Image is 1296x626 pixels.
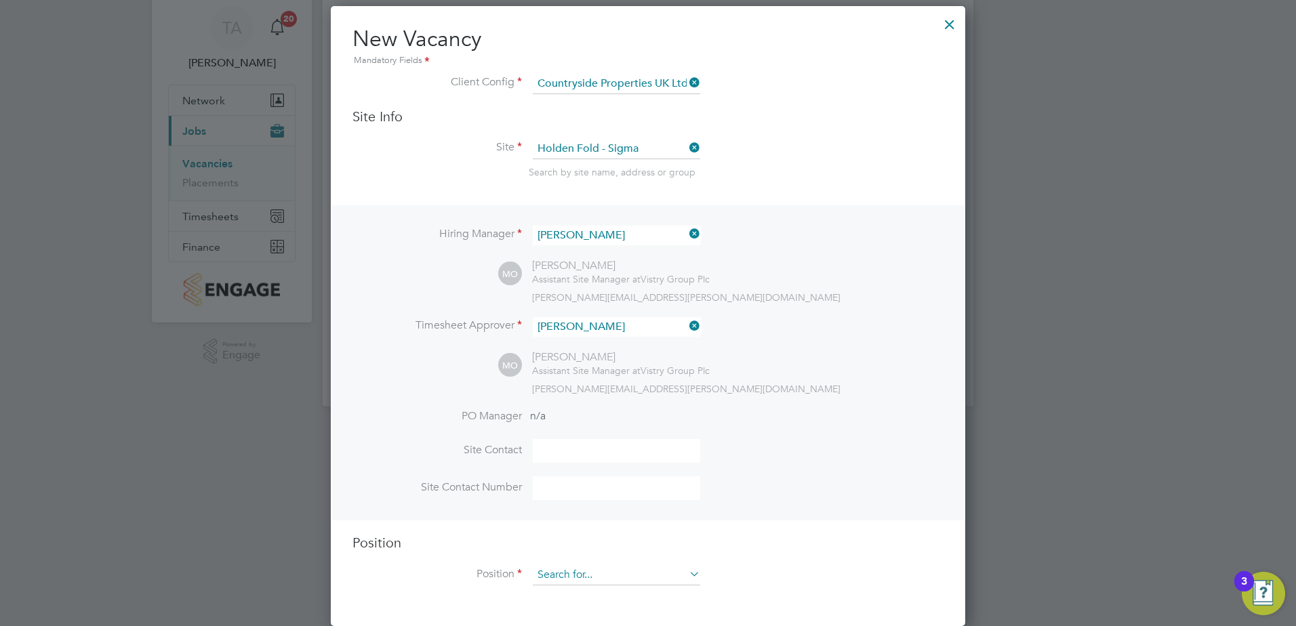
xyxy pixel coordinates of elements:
span: Assistant Site Manager at [532,273,641,285]
span: [PERSON_NAME][EMAIL_ADDRESS][PERSON_NAME][DOMAIN_NAME] [532,291,841,304]
h2: New Vacancy [352,25,944,68]
span: MO [498,354,522,377]
h3: Position [352,534,944,551]
input: Search for... [533,565,700,585]
label: Site [352,140,522,154]
span: Assistant Site Manager at [532,364,641,377]
label: Site Contact [352,443,522,457]
label: Site Contact Number [352,480,522,495]
input: Search for... [533,74,700,94]
label: Timesheet Approver [352,318,522,333]
div: Vistry Group Plc [532,364,710,377]
span: n/a [530,409,546,423]
div: Mandatory Fields [352,54,944,68]
label: Hiring Manager [352,227,522,241]
input: Search for... [533,317,700,337]
span: [PERSON_NAME][EMAIL_ADDRESS][PERSON_NAME][DOMAIN_NAME] [532,383,841,395]
div: Vistry Group Plc [532,273,710,285]
label: PO Manager [352,409,522,423]
span: MO [498,262,522,286]
input: Search for... [533,226,700,245]
div: [PERSON_NAME] [532,259,710,273]
label: Client Config [352,75,522,89]
h3: Site Info [352,108,944,125]
div: 3 [1241,581,1247,599]
label: Position [352,567,522,581]
span: Search by site name, address or group [529,166,695,178]
div: [PERSON_NAME] [532,350,710,364]
button: Open Resource Center, 3 new notifications [1242,572,1285,615]
input: Search for... [533,139,700,159]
